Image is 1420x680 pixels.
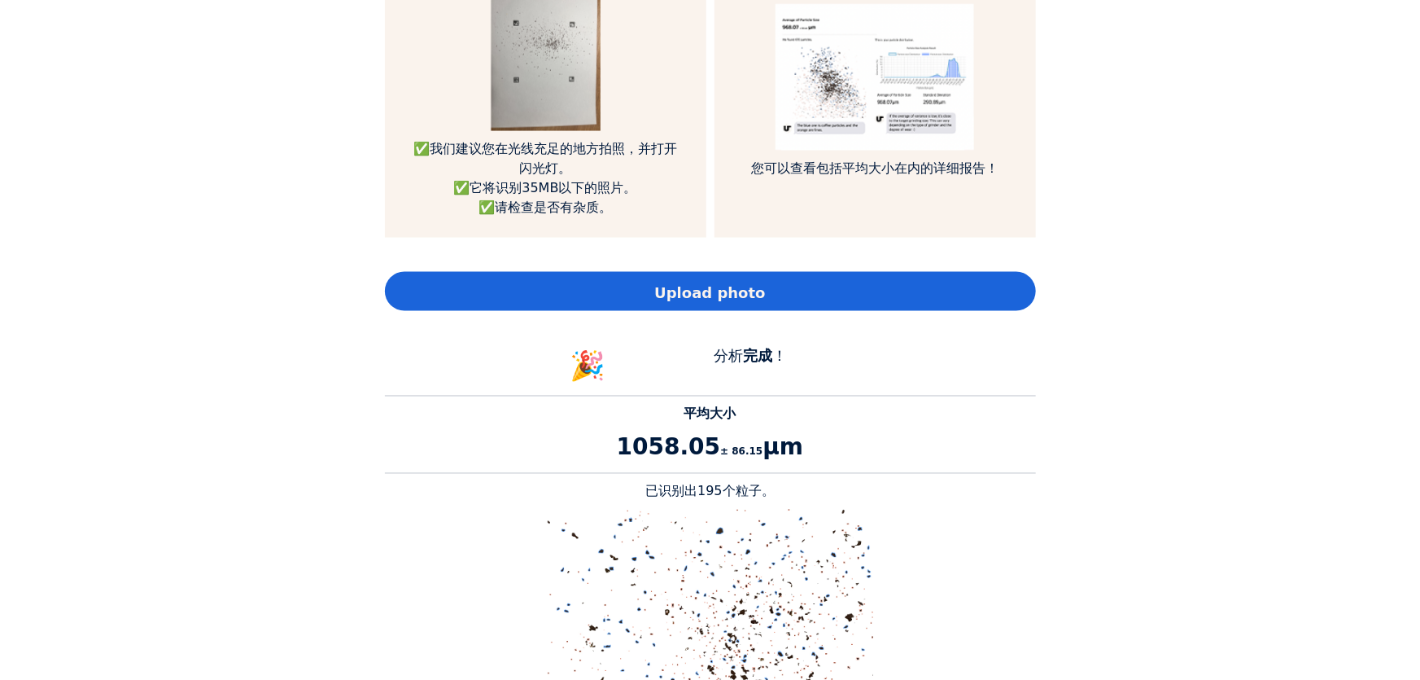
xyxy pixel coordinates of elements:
[409,139,682,217] p: ✅我们建议您在光线充足的地方拍照，并打开闪光灯。 ✅它将识别35MB以下的照片。 ✅请检查是否有杂质。
[776,4,974,151] img: guide
[385,482,1036,502] p: 已识别出195个粒子。
[739,159,1011,178] p: 您可以查看包括平均大小在内的详细报告！
[570,350,606,383] span: 🎉
[720,446,762,458] span: ± 86.15
[385,431,1036,465] p: 1058.05 μm
[654,282,765,304] span: Upload photo
[385,405,1036,424] p: 平均大小
[629,345,873,388] div: 分析 ！
[744,348,773,365] b: 完成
